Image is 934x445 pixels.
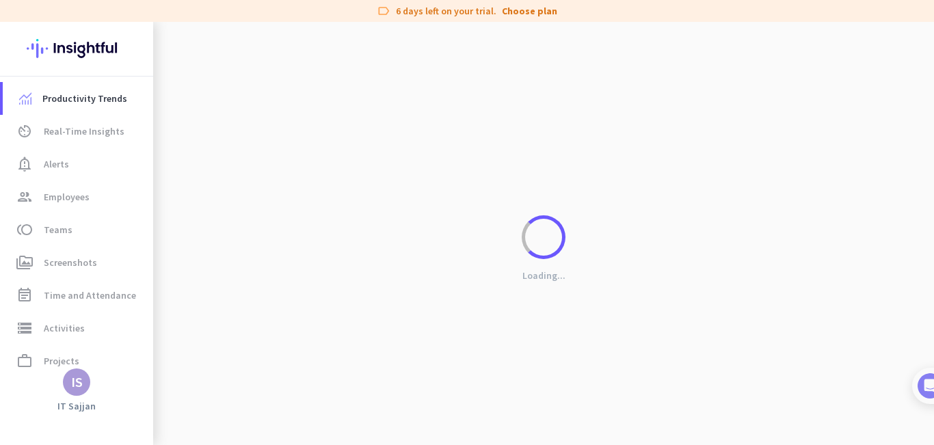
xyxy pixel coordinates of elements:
i: event_note [16,287,33,304]
img: menu-item [19,92,31,105]
a: work_outlineProjects [3,345,153,377]
i: storage [16,320,33,336]
span: Teams [44,221,72,238]
span: Screenshots [44,254,97,271]
span: Real-Time Insights [44,123,124,139]
i: notification_important [16,156,33,172]
a: av_timerReal-Time Insights [3,115,153,148]
a: perm_mediaScreenshots [3,246,153,279]
a: notification_importantAlerts [3,148,153,180]
a: storageActivities [3,312,153,345]
span: Activities [44,320,85,336]
a: menu-itemProductivity Trends [3,82,153,115]
i: group [16,189,33,205]
p: Loading... [522,269,565,282]
i: work_outline [16,353,33,369]
span: Time and Attendance [44,287,136,304]
span: Productivity Trends [42,90,127,107]
a: tollTeams [3,213,153,246]
span: Projects [44,353,79,369]
a: event_noteTime and Attendance [3,279,153,312]
img: Insightful logo [27,22,126,75]
i: toll [16,221,33,238]
div: IS [71,375,83,389]
span: Alerts [44,156,69,172]
a: groupEmployees [3,180,153,213]
i: label [377,4,390,18]
i: perm_media [16,254,33,271]
span: Employees [44,189,90,205]
i: av_timer [16,123,33,139]
a: Choose plan [502,4,557,18]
